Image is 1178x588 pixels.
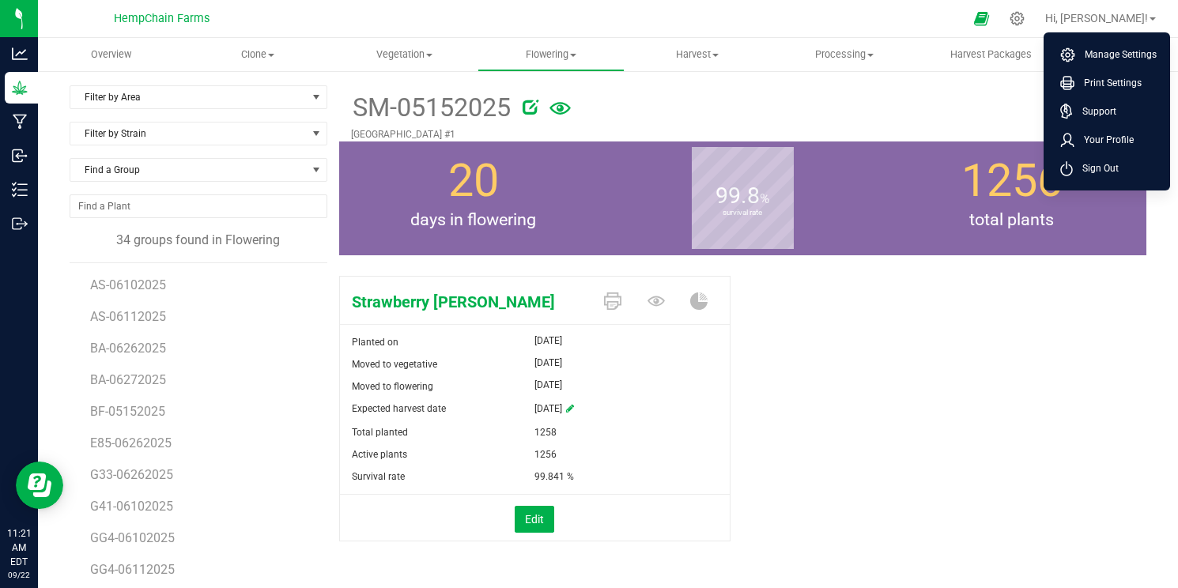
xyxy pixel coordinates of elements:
[620,141,866,255] group-info-box: Survival rate
[90,277,166,292] span: AS-06102025
[90,435,172,450] span: E85-06262025
[331,38,478,71] a: Vegetation
[534,398,562,421] span: [DATE]
[12,80,28,96] inline-svg: Grow
[12,216,28,232] inline-svg: Outbound
[1073,104,1116,119] span: Support
[1074,75,1142,91] span: Print Settings
[90,372,166,387] span: BA-06272025
[478,38,624,71] a: Flowering
[7,526,31,569] p: 11:21 AM EDT
[351,89,512,127] span: SM-05152025
[332,47,477,62] span: Vegetation
[889,141,1135,255] group-info-box: Total number of plants
[90,467,173,482] span: G33-06262025
[534,331,562,350] span: [DATE]
[534,465,574,488] span: 99.841 %
[90,562,175,577] span: GG4-06112025
[534,375,562,394] span: [DATE]
[306,86,326,108] span: select
[478,47,623,62] span: Flowering
[515,506,554,533] button: Edit
[1007,11,1027,26] div: Manage settings
[625,47,770,62] span: Harvest
[1075,47,1157,62] span: Manage Settings
[16,462,63,509] iframe: Resource center
[351,141,597,255] group-info-box: Days in flowering
[70,47,153,62] span: Overview
[70,159,307,181] span: Find a Group
[772,47,916,62] span: Processing
[12,148,28,164] inline-svg: Inbound
[625,38,771,71] a: Harvest
[339,207,609,232] span: days in flowering
[70,86,307,108] span: Filter by Area
[185,47,330,62] span: Clone
[90,341,166,356] span: BA-06262025
[534,421,557,443] span: 1258
[352,427,408,438] span: Total planted
[351,127,1000,141] p: [GEOGRAPHIC_DATA] #1
[352,471,405,482] span: Survival rate
[90,530,175,545] span: GG4-06102025
[12,114,28,130] inline-svg: Manufacturing
[352,359,437,370] span: Moved to vegetative
[1048,154,1166,183] li: Sign Out
[114,12,210,25] span: HempChain Farms
[12,182,28,198] inline-svg: Inventory
[929,47,1053,62] span: Harvest Packages
[917,38,1063,71] a: Harvest Packages
[184,38,330,71] a: Clone
[534,443,557,465] span: 1256
[352,337,398,348] span: Planted on
[692,141,794,283] b: survival rate
[878,207,1147,232] span: total plants
[961,154,1063,207] span: 1256
[90,404,165,419] span: BF-05152025
[90,499,173,514] span: G41-06102025
[1074,132,1134,148] span: Your Profile
[534,353,562,372] span: [DATE]
[90,309,166,324] span: AS-06112025
[352,403,446,414] span: Expected harvest date
[12,46,28,62] inline-svg: Analytics
[352,381,433,392] span: Moved to flowering
[352,449,407,460] span: Active plants
[38,38,184,71] a: Overview
[70,231,327,250] div: 34 groups found in Flowering
[1060,104,1160,119] a: Support
[771,38,917,71] a: Processing
[448,154,499,207] span: 20
[340,290,592,314] span: Strawberry Meltz
[1045,12,1148,24] span: Hi, [PERSON_NAME]!
[964,3,999,34] span: Open Ecommerce Menu
[7,569,31,581] p: 09/22
[70,122,307,145] span: Filter by Strain
[70,195,327,217] input: NO DATA FOUND
[1073,160,1119,176] span: Sign Out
